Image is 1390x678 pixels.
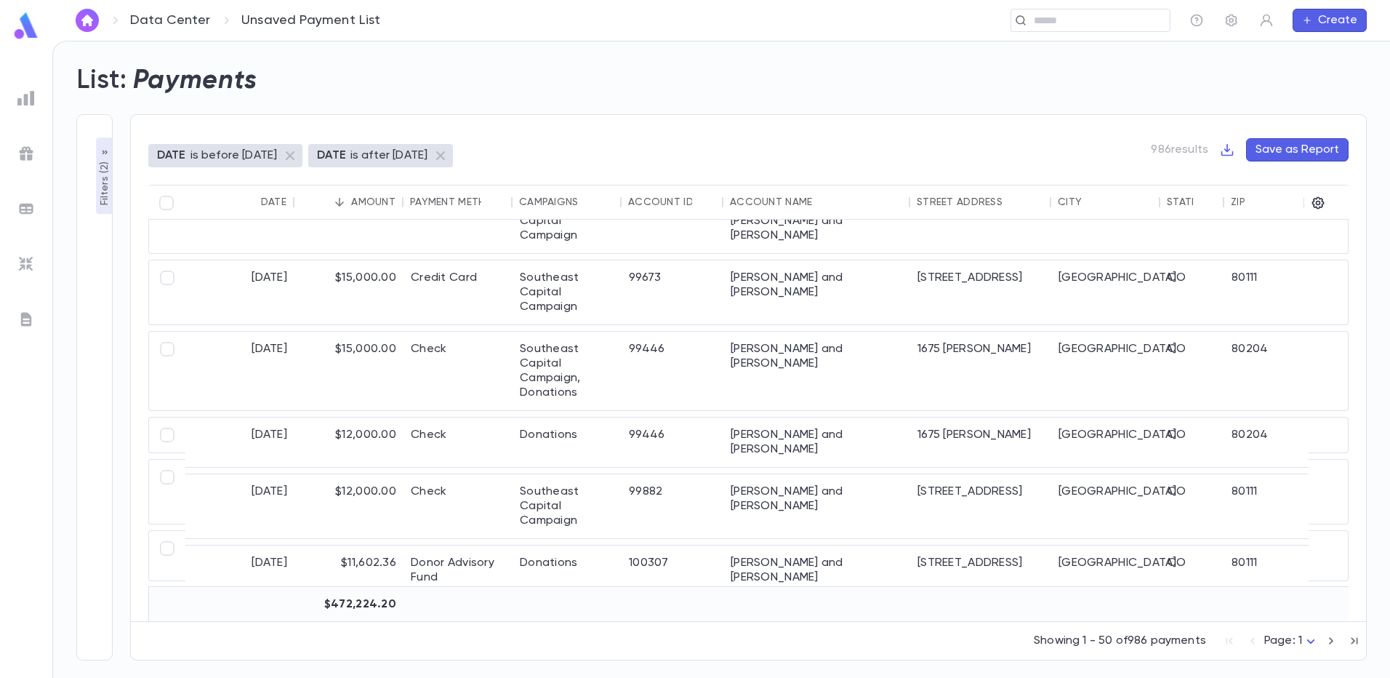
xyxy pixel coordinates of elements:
[723,189,910,253] div: [PERSON_NAME] Fund, [PERSON_NAME] and [PERSON_NAME]
[513,260,622,324] div: Southeast Capital Campaign
[910,260,1051,324] div: [STREET_ADDRESS]
[1224,474,1333,538] div: 80111
[130,12,210,28] a: Data Center
[1231,196,1245,208] div: Zip
[97,159,112,206] p: Filters ( 2 )
[910,474,1051,538] div: [STREET_ADDRESS]
[622,189,723,253] div: 151448
[1264,630,1319,653] div: Page: 1
[723,474,910,538] div: [PERSON_NAME] and [PERSON_NAME]
[403,189,513,253] div: Check
[294,587,403,622] div: $472,224.20
[185,332,294,410] div: [DATE]
[294,332,403,410] div: $15,000.00
[1151,143,1208,157] p: 986 results
[96,138,113,215] button: Filters (2)
[513,332,622,410] div: Southeast Capital Campaign, Donations
[403,332,513,410] div: Check
[185,418,294,467] div: [DATE]
[1051,474,1160,538] div: [GEOGRAPHIC_DATA]
[403,260,513,324] div: Credit Card
[294,418,403,467] div: $12,000.00
[17,89,35,107] img: reports_grey.c525e4749d1bce6a11f5fe2a8de1b229.svg
[513,546,622,595] div: Donations
[185,260,294,324] div: [DATE]
[622,418,723,467] div: 99446
[481,191,505,214] button: Sort
[308,144,453,167] div: DATEis after [DATE]
[812,191,835,214] button: Sort
[723,260,910,324] div: [PERSON_NAME] and [PERSON_NAME]
[1160,332,1224,410] div: CO
[17,200,35,218] img: batches_grey.339ca447c9d9533ef1741baa751efc33.svg
[17,145,35,162] img: campaigns_grey.99e729a5f7ee94e3726e6486bddda8f1.svg
[241,12,381,28] p: Unsaved Payment List
[1160,474,1224,538] div: CO
[328,191,351,214] button: Sort
[622,474,723,538] div: 99882
[519,196,579,208] div: Campaigns
[185,546,294,595] div: [DATE]
[79,15,96,26] img: home_white.a664292cf8c1dea59945f0da9f25487c.svg
[513,189,622,253] div: Southeast Capital Campaign
[1051,189,1160,253] div: [GEOGRAPHIC_DATA]
[513,418,622,467] div: Donations
[17,255,35,273] img: imports_grey.530a8a0e642e233f2baf0ef88e8c9fcb.svg
[910,546,1051,595] div: [STREET_ADDRESS]
[185,189,294,253] div: [DATE]
[1224,189,1333,253] div: 90010
[1224,418,1333,467] div: 80204
[133,65,257,97] h2: Payments
[351,196,395,208] div: Amount
[910,418,1051,467] div: 1675 [PERSON_NAME]
[1264,635,1302,647] span: Page: 1
[410,196,502,208] div: Payment Method
[1224,332,1333,410] div: 80204
[723,418,910,467] div: [PERSON_NAME] and [PERSON_NAME]
[910,189,1051,253] div: [STREET_ADDRESS]
[579,191,602,214] button: Sort
[403,418,513,467] div: Check
[185,474,294,538] div: [DATE]
[692,191,715,214] button: Sort
[294,260,403,324] div: $15,000.00
[76,65,127,97] h2: List:
[1293,9,1367,32] button: Create
[317,148,346,163] p: DATE
[513,474,622,538] div: Southeast Capital Campaign
[1051,418,1160,467] div: [GEOGRAPHIC_DATA]
[1224,260,1333,324] div: 80111
[622,332,723,410] div: 99446
[157,148,186,163] p: DATE
[1160,189,1224,253] div: CA
[1082,191,1105,214] button: Sort
[403,546,513,595] div: Donor Advisory Fund
[1003,191,1026,214] button: Sort
[1224,546,1333,595] div: 80111
[148,144,302,167] div: DATEis before [DATE]
[1160,418,1224,467] div: CO
[12,12,41,40] img: logo
[238,191,261,214] button: Sort
[190,148,278,163] p: is before [DATE]
[1034,634,1206,648] p: Showing 1 - 50 of 986 payments
[350,148,427,163] p: is after [DATE]
[17,311,35,328] img: letters_grey.7941b92b52307dd3b8a917253454ce1c.svg
[723,332,910,410] div: [PERSON_NAME] and [PERSON_NAME]
[1246,138,1349,161] button: Save as Report
[1051,260,1160,324] div: [GEOGRAPHIC_DATA]
[730,196,812,208] div: Account Name
[1051,546,1160,595] div: [GEOGRAPHIC_DATA]
[622,260,723,324] div: 99673
[1160,546,1224,595] div: CO
[403,474,513,538] div: Check
[622,546,723,595] div: 100307
[1160,260,1224,324] div: CO
[1051,332,1160,410] div: [GEOGRAPHIC_DATA]
[1167,196,1197,208] div: State
[294,546,403,595] div: $11,602.36
[261,196,286,208] div: Date
[628,196,694,208] div: Account ID
[294,474,403,538] div: $12,000.00
[294,189,403,253] div: $18,000.00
